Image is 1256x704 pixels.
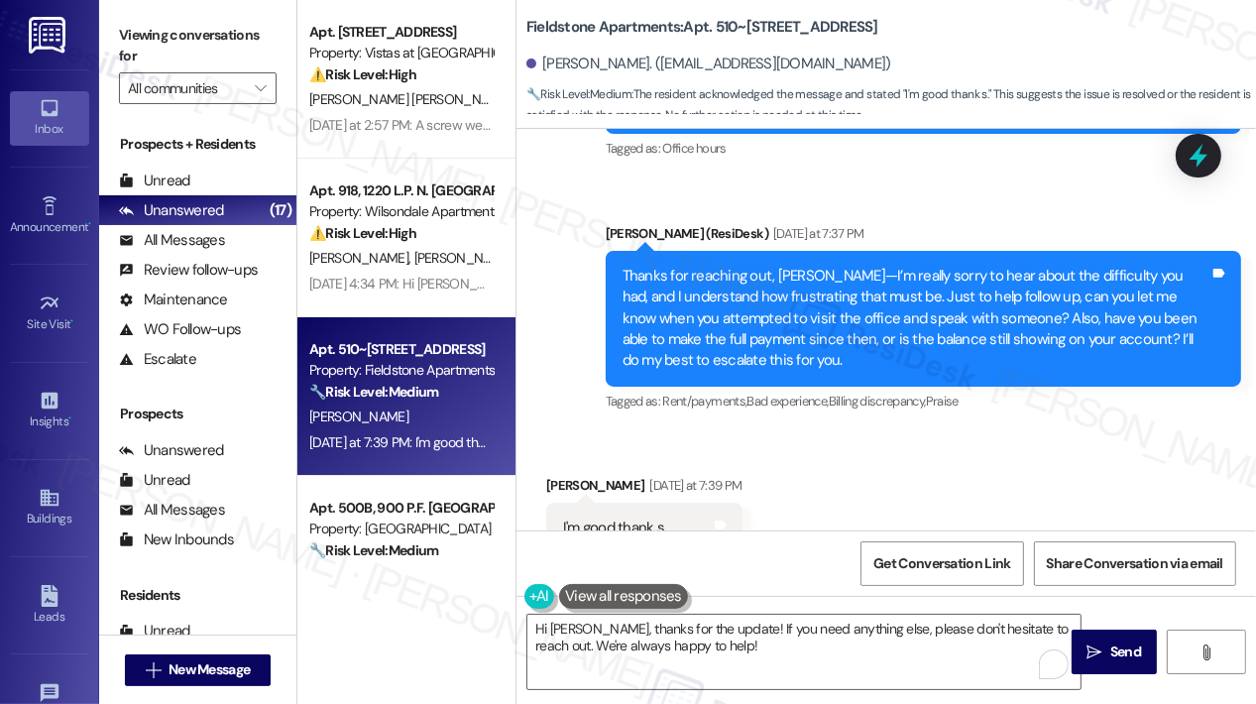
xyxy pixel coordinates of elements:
a: Site Visit • [10,287,89,340]
span: Send [1110,642,1141,662]
div: Tagged as: [606,387,1241,415]
div: Property: [GEOGRAPHIC_DATA] [309,519,493,539]
div: (17) [265,195,296,226]
div: Property: Fieldstone Apartments [309,360,493,381]
div: Prospects [99,404,296,424]
div: Apt. [STREET_ADDRESS] [309,22,493,43]
span: [PERSON_NAME] [414,249,514,267]
span: • [88,217,91,231]
b: Fieldstone Apartments: Apt. 510~[STREET_ADDRESS] [526,17,878,38]
div: Tagged as: [606,134,1241,163]
div: Review follow-ups [119,260,258,281]
div: [DATE] at 7:37 PM [768,223,864,244]
div: Property: Wilsondale Apartments [309,201,493,222]
div: Unread [119,470,190,491]
div: Apt. 510~[STREET_ADDRESS] [309,339,493,360]
strong: 🔧 Risk Level: Medium [309,383,438,401]
button: Get Conversation Link [860,541,1023,586]
div: Apt. 500B, 900 P.F. [GEOGRAPHIC_DATA] [309,498,493,519]
div: Property: Vistas at [GEOGRAPHIC_DATA] [309,43,493,63]
div: [DATE] at 7:39 PM: I'm good thank s [309,433,509,451]
div: [PERSON_NAME] (ResiDesk) [606,223,1241,251]
div: [DATE] at 7:39 PM [645,475,742,496]
span: Billing discrepancy , [829,393,926,410]
button: Share Conversation via email [1034,541,1236,586]
div: Apt. 918, 1220 L.P. N. [GEOGRAPHIC_DATA] [309,180,493,201]
span: Office hours [662,140,726,157]
i:  [1199,645,1213,660]
button: Send [1072,630,1158,674]
strong: 🔧 Risk Level: Medium [309,541,438,559]
div: Unread [119,171,190,191]
div: Maintenance [119,290,228,310]
div: I'm good thank s [563,518,664,538]
a: Leads [10,579,89,633]
textarea: To enrich screen reader interactions, please activate Accessibility in Grammarly extension settings [527,615,1081,689]
div: Thanks for reaching out, [PERSON_NAME]—I’m really sorry to hear about the difficulty you had, and... [623,266,1209,372]
span: • [68,411,71,425]
span: [PERSON_NAME] [309,249,414,267]
i:  [255,80,266,96]
div: All Messages [119,230,225,251]
strong: 🔧 Risk Level: Medium [526,86,631,102]
span: New Message [169,659,250,680]
div: New Inbounds [119,529,234,550]
div: Unanswered [119,200,224,221]
span: Praise [926,393,959,410]
span: Bad experience , [746,393,828,410]
span: Get Conversation Link [873,553,1010,574]
span: [PERSON_NAME] [309,408,408,425]
i:  [1087,645,1102,660]
button: New Message [125,654,272,686]
div: All Messages [119,500,225,521]
label: Viewing conversations for [119,20,277,72]
span: Share Conversation via email [1047,553,1223,574]
a: Buildings [10,481,89,534]
div: Unread [119,621,190,642]
a: Inbox [10,91,89,145]
span: Rent/payments , [662,393,746,410]
div: [PERSON_NAME]. ([EMAIL_ADDRESS][DOMAIN_NAME]) [526,54,891,74]
strong: ⚠️ Risk Level: High [309,65,416,83]
div: [PERSON_NAME] [546,475,742,503]
input: All communities [128,72,245,104]
img: ResiDesk Logo [29,17,69,54]
i:  [146,662,161,678]
strong: ⚠️ Risk Level: High [309,224,416,242]
div: Escalate [119,349,196,370]
div: Unanswered [119,440,224,461]
span: [PERSON_NAME] [PERSON_NAME] [309,90,516,108]
div: Residents [99,585,296,606]
div: WO Follow-ups [119,319,241,340]
div: [DATE] at 2:57 PM: A screw went down the drain in the bathroom by the front door and I need it. T... [309,116,923,134]
div: Prospects + Residents [99,134,296,155]
a: Insights • [10,384,89,437]
span: : The resident acknowledged the message and stated "I'm good thank s." This suggests the issue is... [526,84,1256,127]
span: • [71,314,74,328]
